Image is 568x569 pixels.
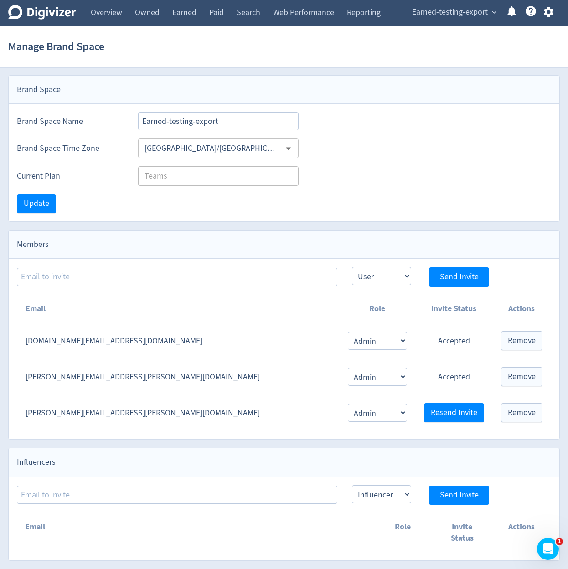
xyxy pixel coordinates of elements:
[9,76,559,104] div: Brand Space
[17,268,337,286] input: Email to invite
[492,295,551,323] th: Actions
[431,409,477,417] span: Resend Invite
[508,337,536,345] span: Remove
[433,513,492,552] th: Invite Status
[138,112,299,130] input: Brand Space
[409,5,499,20] button: Earned-testing-export
[17,323,340,359] td: [DOMAIN_NAME][EMAIL_ADDRESS][DOMAIN_NAME]
[24,200,49,208] span: Update
[340,295,416,323] th: Role
[556,538,563,545] span: 1
[8,32,104,61] h1: Manage Brand Space
[281,141,295,155] button: Open
[508,409,536,417] span: Remove
[508,373,536,381] span: Remove
[141,141,281,155] input: Select Timezone
[415,295,492,323] th: Invite Status
[17,395,340,431] td: [PERSON_NAME][EMAIL_ADDRESS][PERSON_NAME][DOMAIN_NAME]
[537,538,559,560] iframe: Intercom live chat
[17,143,124,154] label: Brand Space Time Zone
[440,491,479,499] span: Send Invite
[429,486,489,505] button: Send Invite
[412,5,488,20] span: Earned-testing-export
[17,486,337,504] input: Email to invite
[429,267,489,287] button: Send Invite
[17,513,373,552] th: Email
[492,513,551,552] th: Actions
[424,403,484,422] button: Resend Invite
[501,403,542,422] button: Remove
[373,513,432,552] th: Role
[490,8,498,16] span: expand_more
[415,359,492,395] td: Accepted
[17,194,56,213] button: Update
[17,295,340,323] th: Email
[17,359,340,395] td: [PERSON_NAME][EMAIL_ADDRESS][PERSON_NAME][DOMAIN_NAME]
[17,170,124,182] label: Current Plan
[501,331,542,350] button: Remove
[9,448,559,477] div: Influencers
[415,323,492,359] td: Accepted
[9,231,559,259] div: Members
[17,116,124,127] label: Brand Space Name
[501,367,542,386] button: Remove
[440,273,479,281] span: Send Invite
